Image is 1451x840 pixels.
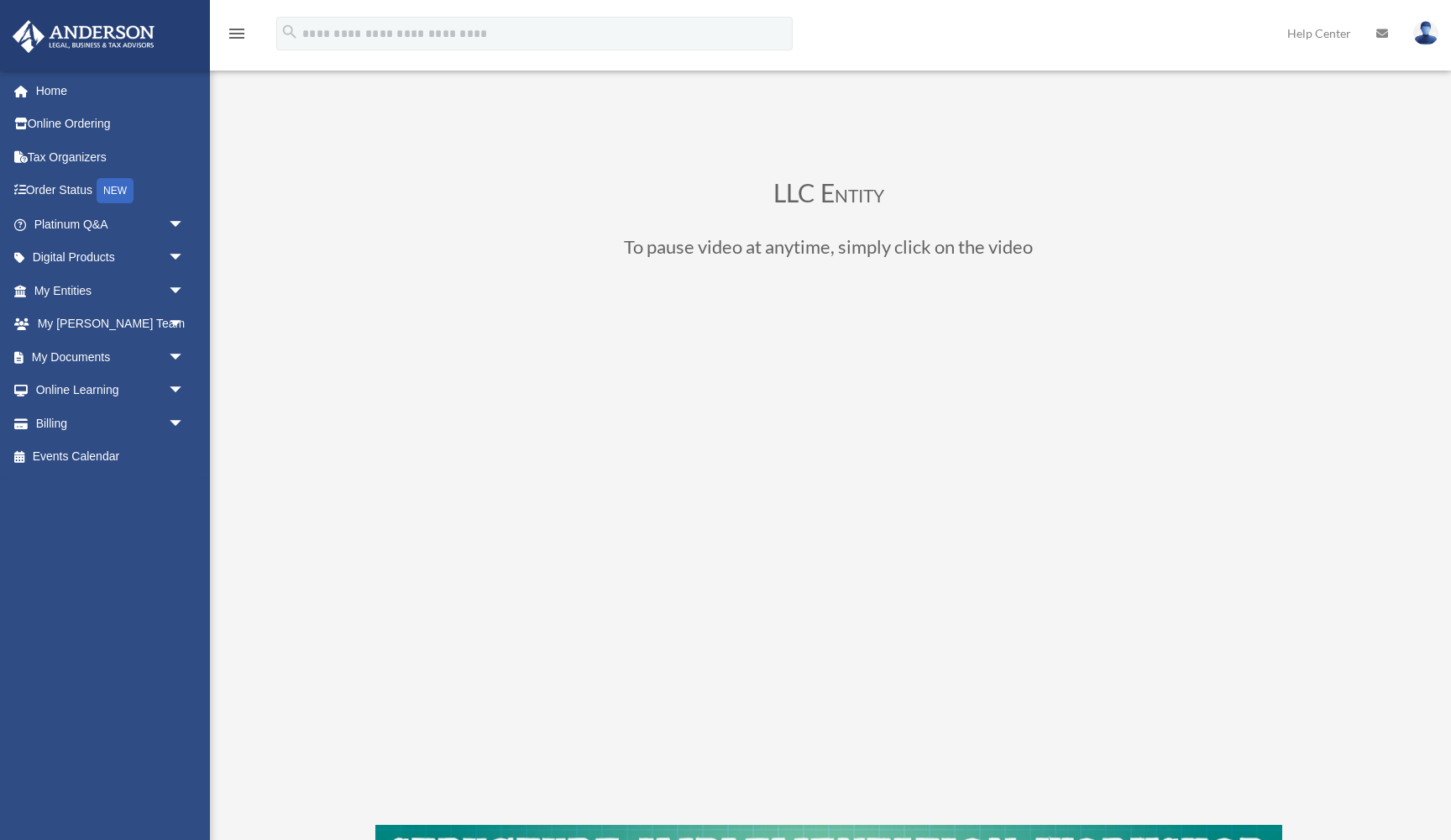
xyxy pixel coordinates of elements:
[227,29,247,44] a: menu
[12,140,210,174] a: Tax Organizers
[12,307,210,341] a: My [PERSON_NAME] Teamarrow_drop_down
[168,274,202,308] span: arrow_drop_down
[12,207,210,241] a: Platinum Q&Aarrow_drop_down
[1413,21,1438,45] img: User Pic
[168,207,202,242] span: arrow_drop_down
[97,178,134,203] div: NEW
[12,340,210,374] a: My Documentsarrow_drop_down
[12,440,210,474] a: Events Calendar
[168,241,202,276] span: arrow_drop_down
[280,23,299,41] i: search
[375,238,1282,265] h3: To pause video at anytime, simply click on the video
[12,108,210,141] a: Online Ordering
[168,374,202,408] span: arrow_drop_down
[12,274,210,307] a: My Entitiesarrow_drop_down
[12,74,210,108] a: Home
[12,374,210,407] a: Online Learningarrow_drop_down
[227,24,247,44] i: menu
[375,290,1282,801] iframe: LLC Binder Walkthrough
[12,241,210,275] a: Digital Productsarrow_drop_down
[168,407,202,441] span: arrow_drop_down
[12,174,210,208] a: Order StatusNEW
[375,180,1282,213] h3: LLC Entity
[12,407,210,440] a: Billingarrow_drop_down
[168,340,202,375] span: arrow_drop_down
[168,307,202,342] span: arrow_drop_down
[8,20,160,53] img: Anderson Advisors Platinum Portal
